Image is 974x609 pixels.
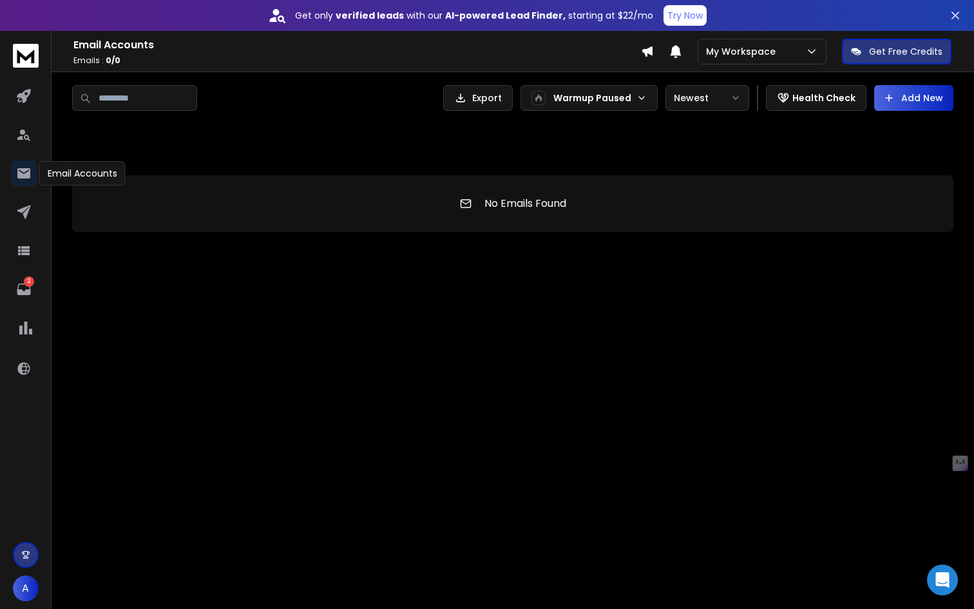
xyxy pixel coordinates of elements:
[792,92,855,104] p: Health Check
[11,276,37,302] a: 2
[106,55,120,66] span: 0 / 0
[706,45,781,58] p: My Workspace
[336,9,404,22] strong: verified leads
[874,85,953,111] button: Add New
[445,9,566,22] strong: AI-powered Lead Finder,
[73,37,641,53] h1: Email Accounts
[13,575,39,601] button: A
[39,161,126,186] div: Email Accounts
[667,9,703,22] p: Try Now
[13,44,39,68] img: logo
[869,45,942,58] p: Get Free Credits
[24,276,34,287] p: 2
[73,55,641,66] p: Emails :
[553,92,631,104] p: Warmup Paused
[927,565,958,595] div: Open Intercom Messenger
[295,9,653,22] p: Get only with our starting at $22/mo
[443,85,513,111] button: Export
[842,39,951,64] button: Get Free Credits
[665,85,749,111] button: Newest
[664,5,707,26] button: Try Now
[484,196,566,211] p: No Emails Found
[766,85,866,111] button: Health Check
